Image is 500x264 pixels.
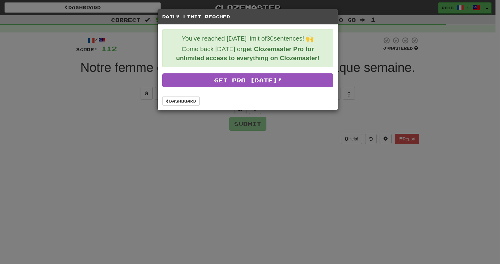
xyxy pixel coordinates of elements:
h5: Daily Limit Reached [162,14,333,20]
a: Get Pro [DATE]! [162,73,333,87]
strong: get Clozemaster Pro for unlimited access to everything on Clozemaster! [176,45,319,61]
p: You've reached [DATE] limit of 30 sentences! 🙌 [167,34,328,43]
a: Dashboard [162,97,200,106]
p: Come back [DATE] or [167,45,328,63]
